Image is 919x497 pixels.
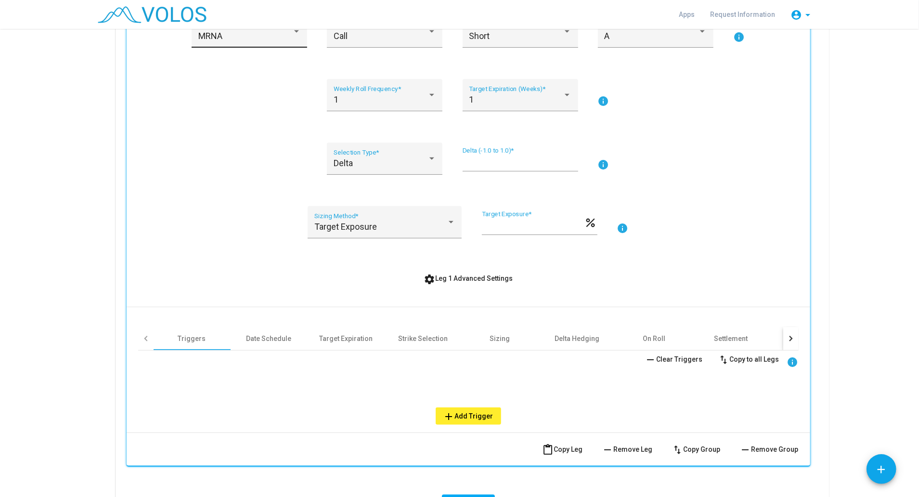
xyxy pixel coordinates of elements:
[875,463,888,476] mat-icon: add
[598,159,609,170] mat-icon: info
[424,275,513,282] span: Leg 1 Advanced Settings
[679,11,695,18] span: Apps
[424,274,435,285] mat-icon: settings
[334,158,353,168] span: Delta
[555,334,599,343] div: Delta Hedging
[711,11,776,18] span: Request Information
[334,31,348,41] span: Call
[645,354,657,366] mat-icon: remove
[398,334,448,343] div: Strike Selection
[543,445,583,453] span: Copy Leg
[803,9,814,21] mat-icon: arrow_drop_down
[672,444,684,456] mat-icon: swap_vert
[714,334,748,343] div: Settlement
[718,354,730,366] mat-icon: swap_vert
[664,441,728,458] button: Copy Group
[598,95,609,107] mat-icon: info
[672,445,721,453] span: Copy Group
[436,407,501,425] button: Add Trigger
[246,334,292,343] div: Date Schedule
[740,445,799,453] span: Remove Group
[867,454,896,484] button: Add icon
[645,355,703,363] span: Clear Triggers
[416,270,520,287] button: Leg 1 Advanced Settings
[469,94,474,105] span: 1
[703,6,783,23] a: Request Information
[198,31,222,41] span: MRNA
[604,31,609,41] span: A
[314,222,377,232] span: Target Exposure
[672,6,703,23] a: Apps
[711,351,787,368] button: Copy to all Legs
[319,334,373,343] div: Target Expiration
[469,31,490,41] span: Short
[602,445,653,453] span: Remove Leg
[637,351,711,368] button: Clear Triggers
[490,334,510,343] div: Sizing
[617,222,629,234] mat-icon: info
[718,355,779,363] span: Copy to all Legs
[791,9,803,21] mat-icon: account_circle
[535,441,591,458] button: Copy Leg
[443,412,493,420] span: Add Trigger
[733,31,745,43] mat-icon: info
[732,441,806,458] button: Remove Group
[178,334,206,343] div: Triggers
[643,334,665,343] div: On Roll
[443,411,455,422] mat-icon: add
[740,444,751,456] mat-icon: remove
[595,441,660,458] button: Remove Leg
[787,356,799,368] mat-icon: info
[602,444,614,456] mat-icon: remove
[334,94,338,105] span: 1
[543,444,554,456] mat-icon: content_paste
[584,216,597,227] mat-icon: percent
